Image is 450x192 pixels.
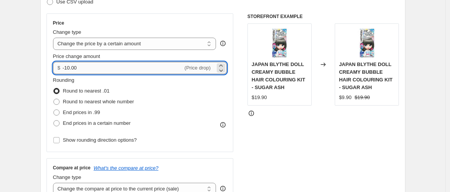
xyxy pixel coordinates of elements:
[63,137,137,143] span: Show rounding direction options?
[53,29,81,35] span: Change type
[339,61,392,90] span: JAPAN BLYTHE DOLL CREAMY BUBBLE HAIR COLOURING KIT - SUGAR ASH
[252,61,305,90] span: JAPAN BLYTHE DOLL CREAMY BUBBLE HAIR COLOURING KIT - SUGAR ASH
[339,94,352,101] div: $9.90
[63,109,100,115] span: End prices in .99
[355,94,370,101] strike: $19.90
[63,88,110,94] span: Round to nearest .01
[53,174,81,180] span: Change type
[247,13,399,20] h6: STOREFRONT EXAMPLE
[219,40,227,47] div: help
[63,120,131,126] span: End prices in a certain number
[53,20,64,26] h3: Price
[184,65,211,71] span: (Price drop)
[252,94,267,101] div: $19.90
[53,53,100,59] span: Price change amount
[94,165,159,171] button: What's the compare at price?
[63,62,183,74] input: -10.00
[53,77,75,83] span: Rounding
[264,28,295,58] img: japan-blythe-doll-creamy-bubble-hair-colouring-kit-sugar-ash-fresh-light-the-cosmetic-store-new-z...
[53,165,91,171] h3: Compare at price
[58,65,60,71] span: $
[352,28,382,58] img: japan-blythe-doll-creamy-bubble-hair-colouring-kit-sugar-ash-fresh-light-the-cosmetic-store-new-z...
[63,99,134,104] span: Round to nearest whole number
